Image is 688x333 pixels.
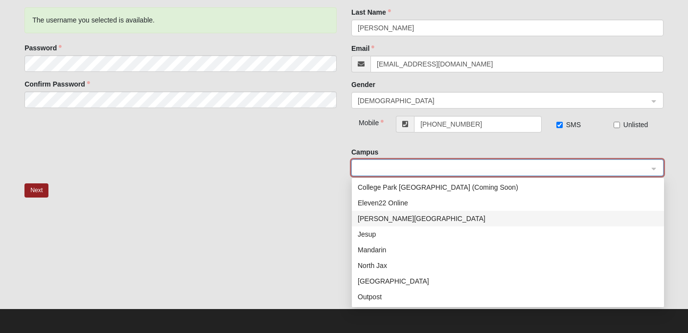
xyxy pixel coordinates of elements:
div: Mandarin [352,242,664,258]
div: Mobile [351,116,377,128]
label: Campus [351,147,378,157]
div: Mandarin [358,244,658,255]
label: Last Name [351,7,391,17]
div: Orange Park [352,273,664,289]
div: [PERSON_NAME][GEOGRAPHIC_DATA] [358,213,658,224]
div: Eleven22 Online [358,198,658,208]
div: [GEOGRAPHIC_DATA] [358,276,658,287]
button: Next [24,183,48,198]
span: SMS [566,121,581,129]
div: Jesup [352,226,664,242]
label: Gender [351,80,375,89]
input: SMS [556,122,563,128]
div: Outpost [352,289,664,305]
div: North Jax [358,260,658,271]
div: College Park [GEOGRAPHIC_DATA] (Coming Soon) [358,182,658,193]
label: Password [24,43,62,53]
div: Jesup [358,229,658,240]
label: Email [351,44,374,53]
label: Confirm Password [24,79,90,89]
div: Eleven22 Online [352,195,664,211]
span: Unlisted [623,121,648,129]
div: Fleming Island [352,211,664,226]
div: Palatka (Coming Soon) [352,305,664,320]
input: Unlisted [614,122,620,128]
div: Outpost [358,291,658,302]
div: The username you selected is available. [24,7,337,33]
span: Female [358,95,648,106]
div: College Park Orlando (Coming Soon) [352,179,664,195]
div: North Jax [352,258,664,273]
